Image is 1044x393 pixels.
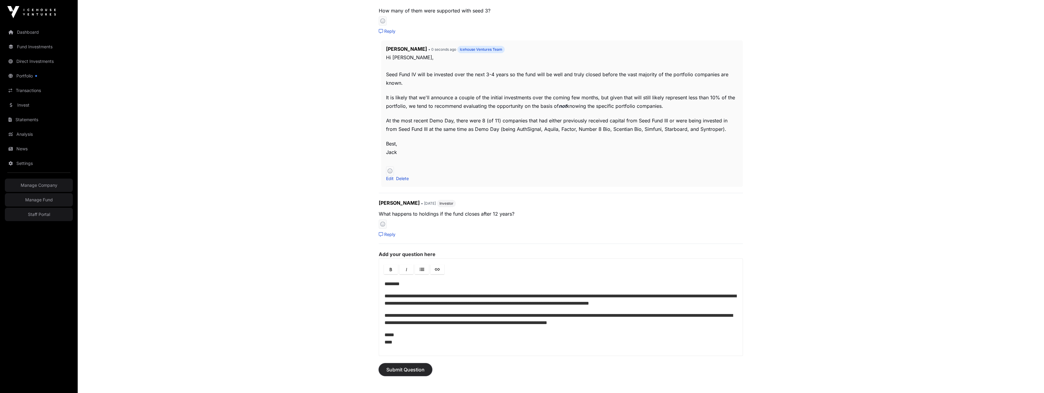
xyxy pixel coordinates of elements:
a: Invest [5,98,73,112]
a: Reply [379,231,395,238]
button: Delete [396,176,409,182]
button: Edit [386,176,394,182]
span: [PERSON_NAME] [379,200,420,206]
em: not [559,103,567,109]
span: [PERSON_NAME] [386,46,427,52]
button: Submit Question [379,363,432,376]
iframe: Chat Widget [1014,364,1044,393]
span: Submit Question [386,366,425,373]
a: Bold [384,264,398,274]
p: How many of them were supported with seed 3? [379,6,743,15]
p: Hi [PERSON_NAME], Seed Fund IV will be invested over the next 3-4 years so the fund will be well ... [386,53,738,87]
a: Portfolio [5,69,73,83]
a: News [5,142,73,155]
a: Italic [399,264,413,274]
a: Transactions [5,84,73,97]
a: Manage Company [5,179,73,192]
a: Statements [5,113,73,126]
span: Investor [439,201,453,206]
a: Dashboard [5,26,73,39]
a: Direct Investments [5,55,73,68]
img: Icehouse Ventures Logo [7,6,56,18]
p: At the most recent Demo Day, there were 8 (of 11) companies that had either previously received c... [386,116,738,133]
a: Link [430,264,444,274]
a: Lists [415,264,429,274]
span: • 0 seconds ago [428,47,456,52]
label: Add your question here [379,251,743,257]
p: It is likely that we'll announce a couple of the initial investments over the coming few months, ... [386,93,738,110]
a: Analysis [5,128,73,141]
a: Reply [379,28,395,34]
a: Settings [5,157,73,170]
span: • [DATE] [421,201,436,206]
a: Manage Fund [5,193,73,207]
a: Fund Investments [5,40,73,53]
p: Best, Jack [386,139,738,165]
span: Icehouse Ventures Team [460,47,502,52]
a: Staff Portal [5,208,73,221]
p: What happens to holdings if the fund closes after 12 years? [379,210,743,218]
